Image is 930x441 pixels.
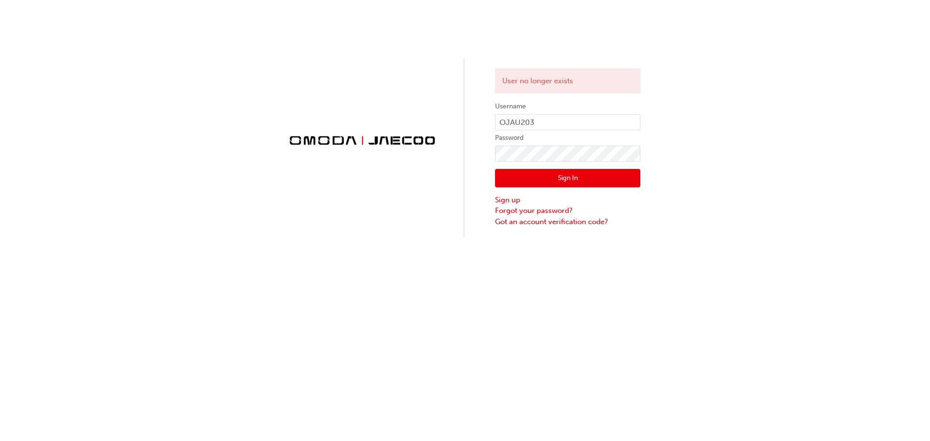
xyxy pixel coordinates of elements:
[495,216,640,228] a: Got an account verification code?
[495,169,640,187] button: Sign In
[495,132,640,144] label: Password
[495,101,640,112] label: Username
[495,68,640,94] div: User no longer exists
[495,205,640,216] a: Forgot your password?
[290,135,435,146] img: Trak
[495,114,640,131] input: Username
[495,195,640,206] a: Sign up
